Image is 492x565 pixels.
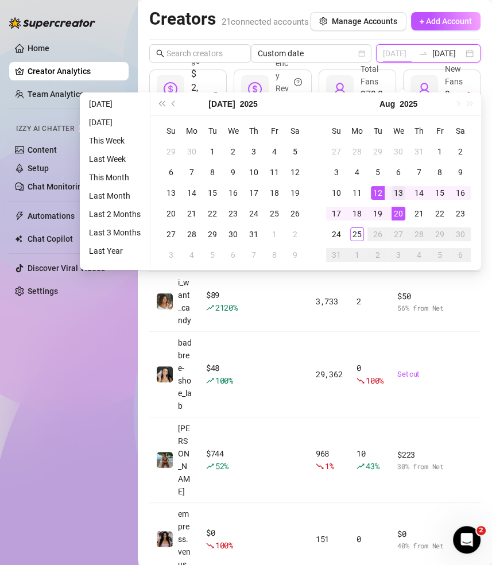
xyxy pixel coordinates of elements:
span: dollar-circle [164,82,177,96]
td: 2025-08-02 [285,224,305,245]
th: We [388,121,409,141]
button: Choose a month [208,92,235,115]
td: 2025-07-10 [243,162,264,183]
button: Choose a year [240,92,258,115]
span: + Add Account [420,17,472,26]
div: 20 [392,207,405,220]
span: $ 50 [397,290,451,303]
td: 2025-07-17 [243,183,264,203]
td: 2025-07-07 [181,162,202,183]
td: 2025-07-29 [367,141,388,162]
div: 24 [330,227,343,241]
td: 2025-08-15 [429,183,450,203]
div: 6 [454,248,467,262]
img: logo-BBDzfeDw.svg [9,17,95,29]
div: 26 [371,227,385,241]
span: New Fans [445,64,463,86]
div: 29 [433,227,447,241]
div: 27 [164,227,178,241]
a: Settings [28,287,58,296]
td: 2025-07-25 [264,203,285,224]
button: Choose a month [379,92,395,115]
li: Last Year [84,244,145,258]
div: 8 [433,165,447,179]
td: 2025-07-05 [285,141,305,162]
div: 27 [392,227,405,241]
div: 28 [412,227,426,241]
div: 29 [371,145,385,158]
div: 12 [371,186,385,200]
td: 2025-08-09 [285,245,305,265]
td: 2025-09-03 [388,245,409,265]
td: 2025-07-22 [202,203,223,224]
div: 3 [247,145,261,158]
th: Th [243,121,264,141]
div: $ 744 [206,447,302,473]
span: 2120 % [215,302,238,313]
div: 15 [206,186,219,200]
div: 3 [164,248,178,262]
div: 19 [288,186,302,200]
td: 2025-08-21 [409,203,429,224]
div: 26 [288,207,302,220]
div: 8 [206,165,219,179]
span: rise [206,377,214,385]
span: 56 % from Net [397,303,451,314]
span: rise [357,462,365,470]
td: 2025-07-04 [264,141,285,162]
th: Su [326,121,347,141]
div: 15 [433,186,447,200]
a: Home [28,44,49,53]
div: 13 [164,186,178,200]
td: 2025-07-11 [264,162,285,183]
div: 968 [316,447,343,473]
span: [PERSON_NAME] [178,424,190,496]
td: 2025-08-16 [450,183,471,203]
li: Last 3 Months [84,226,145,239]
img: badbree-shoe_lab [157,366,173,382]
span: 40 % from Net [397,540,451,551]
td: 2025-08-01 [429,141,450,162]
td: 2025-08-24 [326,224,347,245]
a: Discover Viral Videos [28,264,105,273]
button: + Add Account [411,12,481,30]
span: thunderbolt [15,211,24,220]
div: 2 [357,295,383,308]
a: Set cut [397,369,451,380]
input: Start date [383,47,414,60]
td: 2025-08-11 [347,183,367,203]
span: 43 % [366,460,379,471]
th: Tu [202,121,223,141]
span: user [333,82,347,96]
td: 2025-07-27 [326,141,347,162]
td: 2025-08-23 [450,203,471,224]
td: 2025-08-12 [367,183,388,203]
div: 2 [226,145,240,158]
td: 2025-08-27 [388,224,409,245]
div: 17 [247,186,261,200]
span: 1 % [325,460,334,471]
td: 2025-08-31 [326,245,347,265]
td: 2025-07-12 [285,162,305,183]
span: Earnings [191,44,214,65]
span: 52 % [215,460,228,471]
td: 2025-07-31 [243,224,264,245]
th: Fr [264,121,285,141]
div: 16 [454,186,467,200]
input: End date [432,47,463,60]
div: 3 [392,248,405,262]
span: fall [357,377,365,385]
span: swap-right [419,49,428,58]
span: calendar [358,50,365,57]
td: 2025-08-13 [388,183,409,203]
div: 7 [412,165,426,179]
div: 13 [392,186,405,200]
td: 2025-07-09 [223,162,243,183]
div: 18 [268,186,281,200]
td: 2025-07-13 [161,183,181,203]
td: 2025-08-07 [243,245,264,265]
th: Su [161,121,181,141]
span: search [156,49,164,57]
span: 21 connected accounts [222,17,309,27]
td: 2025-07-15 [202,183,223,203]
